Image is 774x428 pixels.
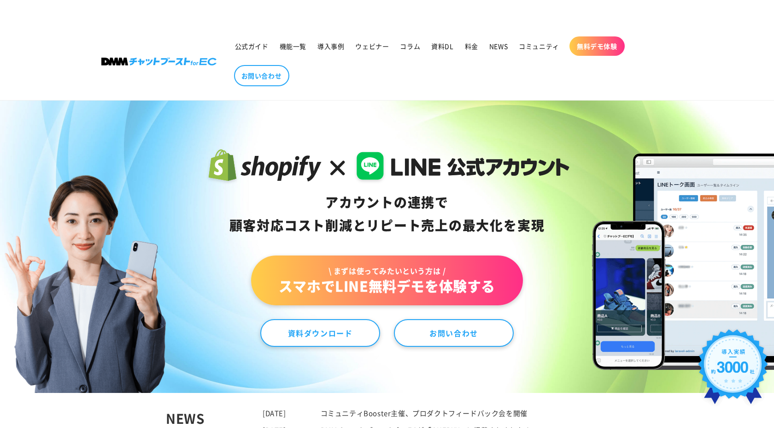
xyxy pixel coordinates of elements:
[400,42,420,50] span: コラム
[426,36,459,56] a: 資料DL
[235,42,269,50] span: 公式ガイド
[459,36,484,56] a: 料金
[260,319,380,347] a: 資料ダウンロード
[317,42,344,50] span: 導入事例
[431,42,453,50] span: 資料DL
[321,408,528,418] a: コミュニティBooster主催、プロダクトフィードバック会を開催
[280,42,306,50] span: 機能一覧
[229,36,274,56] a: 公式ガイド
[513,36,565,56] a: コミュニティ
[312,36,350,56] a: 導入事例
[279,266,495,276] span: \ まずは使ってみたいという方は /
[274,36,312,56] a: 機能一覧
[394,36,426,56] a: コラム
[394,319,514,347] a: お問い合わせ
[241,71,282,80] span: お問い合わせ
[484,36,513,56] a: NEWS
[205,191,570,237] div: アカウントの連携で 顧客対応コスト削減と リピート売上の 最大化を実現
[101,58,217,65] img: 株式会社DMM Boost
[263,408,286,418] time: [DATE]
[694,326,772,414] img: 導入実績約3000社
[569,36,625,56] a: 無料デモ体験
[489,42,508,50] span: NEWS
[350,36,394,56] a: ウェビナー
[234,65,289,86] a: お問い合わせ
[519,42,559,50] span: コミュニティ
[577,42,617,50] span: 無料デモ体験
[465,42,478,50] span: 料金
[355,42,389,50] span: ウェビナー
[251,256,523,305] a: \ まずは使ってみたいという方は /スマホでLINE無料デモを体験する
